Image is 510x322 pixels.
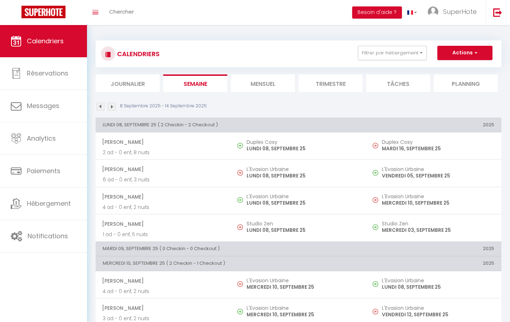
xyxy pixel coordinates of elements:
img: NO IMAGE [373,281,378,287]
h5: L'Evasion Urbaine [382,166,494,172]
th: 2025 [366,257,501,271]
p: LUNDI 08, SEPTEMBRE 25 [247,199,359,207]
li: Planning [434,74,498,92]
p: LUNDI 08, SEPTEMBRE 25 [247,145,359,152]
img: NO IMAGE [373,143,378,148]
span: Hébergement [27,199,71,208]
img: ... [428,6,438,17]
h5: L'Evasion Urbaine [247,278,359,283]
p: MERCREDI 03, SEPTEMBRE 25 [382,226,494,234]
p: MERCREDI 10, SEPTEMBRE 25 [247,311,359,318]
span: Calendriers [27,36,64,45]
span: Notifications [28,231,68,240]
p: LUNDI 08, SEPTEMBRE 25 [382,283,494,291]
p: LUNDI 08, SEPTEMBRE 25 [247,172,359,180]
h5: Duplex Cosy [247,139,359,145]
img: NO IMAGE [373,170,378,176]
span: [PERSON_NAME] [102,190,224,204]
li: Semaine [163,74,227,92]
span: SuperHote [443,7,477,16]
p: 2 ad - 0 enf, 8 nuits [103,149,224,156]
li: Tâches [366,74,430,92]
th: 2025 [366,118,501,132]
img: NO IMAGE [237,170,243,176]
button: Filtrer par hébergement [358,46,427,60]
span: [PERSON_NAME] [102,301,224,315]
p: 8 Septembre 2025 - 14 Septembre 2025 [120,103,207,109]
span: Chercher [109,8,134,15]
img: Super Booking [21,6,65,18]
h5: L'Evasion Urbaine [382,194,494,199]
h5: L'Evasion Urbaine [247,305,359,311]
p: 4 ad - 0 enf, 2 nuits [103,288,224,295]
h5: L'Evasion Urbaine [247,166,359,172]
h5: L'Evasion Urbaine [382,305,494,311]
button: Besoin d'aide ? [352,6,402,19]
img: NO IMAGE [237,281,243,287]
p: MERCREDI 10, SEPTEMBRE 25 [247,283,359,291]
li: Journalier [96,74,160,92]
p: 1 ad - 0 enf, 5 nuits [103,231,224,238]
img: logout [493,8,502,17]
th: MERCREDI 10, SEPTEMBRE 25 ( 2 Checkin - 1 Checkout ) [96,257,366,271]
span: Paiements [27,166,60,175]
span: Analytics [27,134,56,143]
span: [PERSON_NAME] [102,217,224,231]
img: NO IMAGE [373,309,378,314]
h5: L'Evasion Urbaine [382,278,494,283]
p: VENDREDI 12, SEPTEMBRE 25 [382,311,494,318]
img: NO IMAGE [373,224,378,230]
th: MARDI 09, SEPTEMBRE 25 ( 0 Checkin - 0 Checkout ) [96,241,366,256]
h5: Studio Zen [247,221,359,226]
button: Ouvrir le widget de chat LiveChat [6,3,27,24]
p: 6 ad - 0 enf, 3 nuits [103,176,224,184]
span: [PERSON_NAME] [102,274,224,288]
span: Réservations [27,69,68,78]
span: [PERSON_NAME] [102,162,224,176]
span: [PERSON_NAME] [102,135,224,149]
p: LUNDI 08, SEPTEMBRE 25 [247,226,359,234]
p: VENDREDI 05, SEPTEMBRE 25 [382,172,494,180]
th: 2025 [366,241,501,256]
p: 4 ad - 0 enf, 2 nuits [103,204,224,211]
button: Actions [437,46,492,60]
li: Trimestre [298,74,363,92]
th: LUNDI 08, SEPTEMBRE 25 ( 2 Checkin - 2 Checkout ) [96,118,366,132]
p: MARDI 16, SEPTEMBRE 25 [382,145,494,152]
h5: Studio Zen [382,221,494,226]
h5: Duplex Cosy [382,139,494,145]
span: Messages [27,101,59,110]
p: MERCREDI 10, SEPTEMBRE 25 [382,199,494,207]
h5: L'Evasion Urbaine [247,194,359,199]
li: Mensuel [231,74,295,92]
h3: CALENDRIERS [115,46,160,62]
img: NO IMAGE [237,224,243,230]
img: NO IMAGE [373,197,378,203]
